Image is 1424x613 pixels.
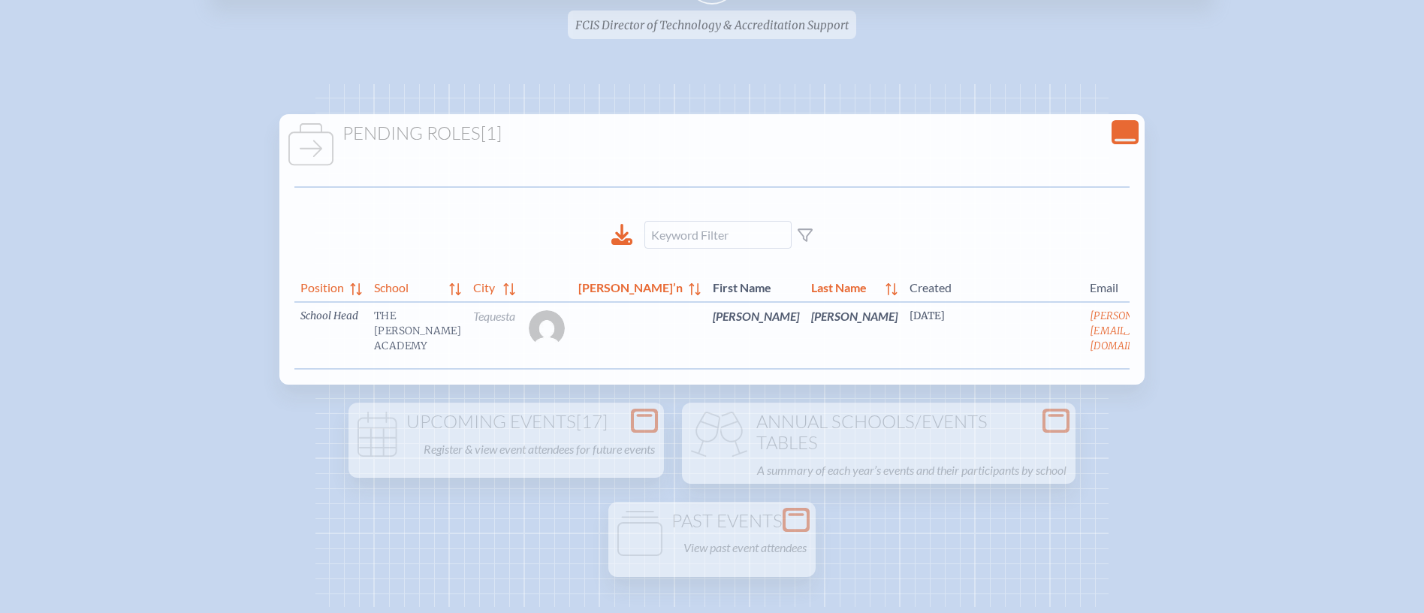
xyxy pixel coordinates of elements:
[368,302,467,369] td: The [PERSON_NAME] Academy
[805,302,904,369] td: [PERSON_NAME]
[300,277,344,295] span: Position
[529,310,565,346] img: Gravatar
[374,277,443,295] span: School
[904,302,1084,369] td: [DATE]
[578,277,683,295] span: [PERSON_NAME]’n
[644,221,792,249] input: Keyword Filter
[688,412,1070,453] h1: Annual Schools/Events Tables
[473,277,497,295] span: City
[285,123,1139,144] h1: Pending Roles
[713,277,799,295] span: First Name
[614,511,810,532] h1: Past Events
[467,302,521,369] td: Tequesta
[611,224,632,246] div: Download to CSV
[481,122,502,144] span: [1]
[424,439,655,460] p: Register & view event attendees for future events
[910,277,1078,295] span: Created
[707,302,805,369] td: [PERSON_NAME]
[354,412,658,433] h1: Upcoming Events
[811,277,879,295] span: Last Name
[1090,310,1177,352] a: [PERSON_NAME][EMAIL_ADDRESS][DOMAIN_NAME]
[757,460,1066,481] p: A summary of each year’s events and their participants by school
[1090,277,1177,295] span: Email
[576,410,608,433] span: [17]
[683,537,807,558] p: View past event attendees
[294,302,368,369] td: School Head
